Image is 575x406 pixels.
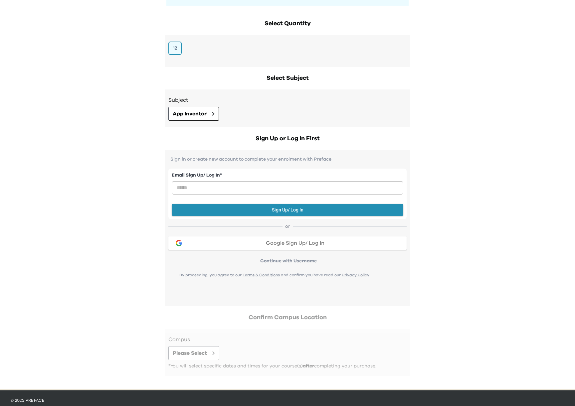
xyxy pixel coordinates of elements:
p: Continue with Username [170,258,407,264]
h2: Confirm Campus Location [165,313,410,322]
a: Privacy Policy [342,273,369,277]
label: Email Sign Up/ Log In * [172,172,403,179]
h2: Sign Up or Log In First [165,134,410,143]
span: Google Sign Up/ Log In [266,240,324,246]
h3: Subject [168,96,407,104]
button: Sign Up/ Log In [172,204,403,216]
p: © 2025 Preface [11,398,564,403]
h2: Select Quantity [165,19,410,28]
button: google loginGoogle Sign Up/ Log In [168,236,407,250]
p: Sign in or create new account to complete your enrolment with Preface [168,157,407,162]
button: 12 [168,42,182,55]
button: App Inventor [168,107,219,121]
a: Terms & Conditions [243,273,280,277]
h2: Select Subject [165,73,410,83]
p: By proceeding, you agree to our and confirm you have read our . [168,272,381,278]
img: google login [175,239,183,247]
span: or [283,223,293,230]
span: App Inventor [173,110,207,118]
